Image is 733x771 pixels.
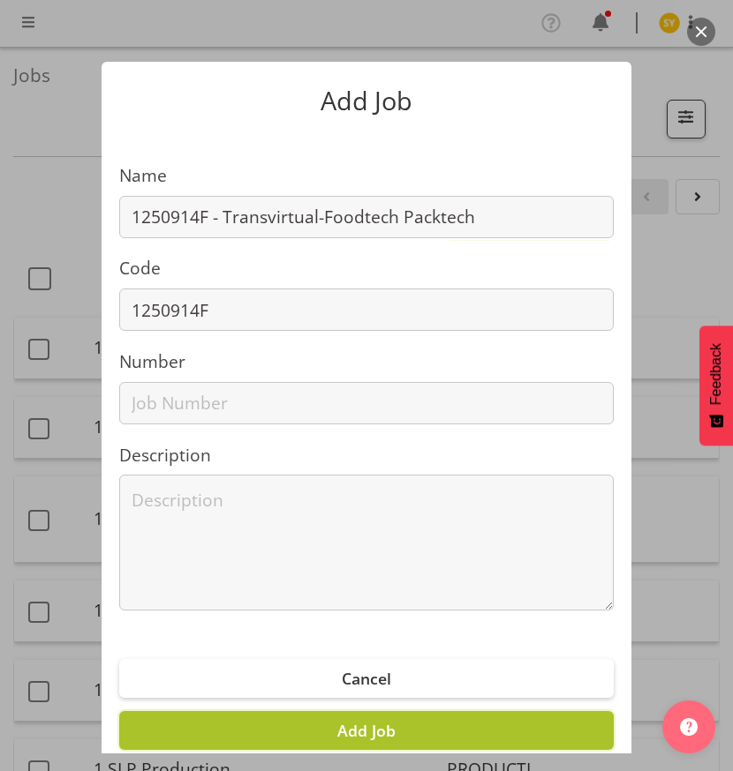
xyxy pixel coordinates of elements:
[119,288,614,331] input: Job Code
[119,163,614,189] label: Name
[342,668,391,689] span: Cancel
[708,343,724,405] span: Feedback
[699,326,733,445] button: Feedback - Show survey
[119,443,614,468] label: Description
[680,718,698,736] img: help-xxl-2.png
[119,256,614,281] label: Code
[119,382,614,424] input: Job Number
[119,659,614,698] button: Cancel
[119,711,614,750] button: Add Job
[119,349,614,375] label: Number
[337,720,396,741] span: Add Job
[119,88,614,114] p: Add Job
[119,196,614,238] input: Job Name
